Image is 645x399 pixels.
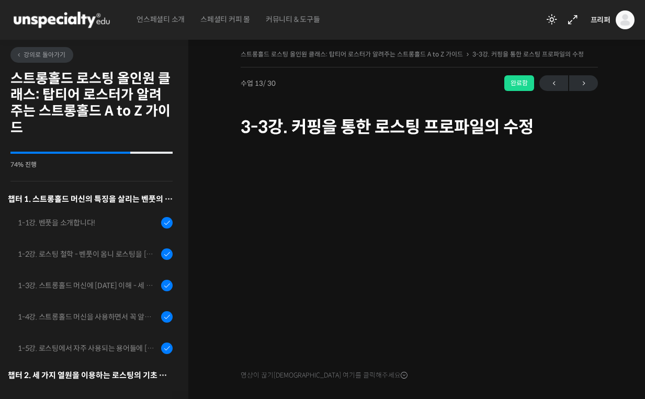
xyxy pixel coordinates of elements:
[10,71,173,136] h2: 스트롱홀드 로스팅 올인원 클래스: 탑티어 로스터가 알려주는 스트롱홀드 A to Z 가이드
[8,192,173,206] h3: 챕터 1. 스트롱홀드 머신의 특징을 살리는 벤풋의 로스팅 방식
[569,75,598,91] a: 다음→
[263,79,276,88] span: / 30
[241,117,598,137] h1: 3-3강. 커핑을 통한 로스팅 프로파일의 수정
[10,162,173,168] div: 74% 진행
[504,75,534,91] div: 완료함
[241,80,276,87] span: 수업 13
[472,50,584,58] a: 3-3강. 커핑을 통한 로스팅 프로파일의 수정
[16,51,65,59] span: 강의로 돌아가기
[18,217,158,229] div: 1-1강. 벤풋을 소개합니다!
[18,248,158,260] div: 1-2강. 로스팅 철학 - 벤풋이 옴니 로스팅을 [DATE] 않는 이유
[8,368,173,382] div: 챕터 2. 세 가지 열원을 이용하는 로스팅의 기초 설계
[18,280,158,291] div: 1-3강. 스트롱홀드 머신에 [DATE] 이해 - 세 가지 열원이 만들어내는 변화
[241,50,463,58] a: 스트롱홀드 로스팅 올인원 클래스: 탑티어 로스터가 알려주는 스트롱홀드 A to Z 가이드
[18,343,158,354] div: 1-5강. 로스팅에서 자주 사용되는 용어들에 [DATE] 이해
[539,76,568,90] span: ←
[241,371,408,380] span: 영상이 끊기[DEMOGRAPHIC_DATA] 여기를 클릭해주세요
[591,15,610,25] span: 프리퍼
[18,311,158,323] div: 1-4강. 스트롱홀드 머신을 사용하면서 꼭 알고 있어야 할 유의사항
[10,47,73,63] a: 강의로 돌아가기
[569,76,598,90] span: →
[539,75,568,91] a: ←이전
